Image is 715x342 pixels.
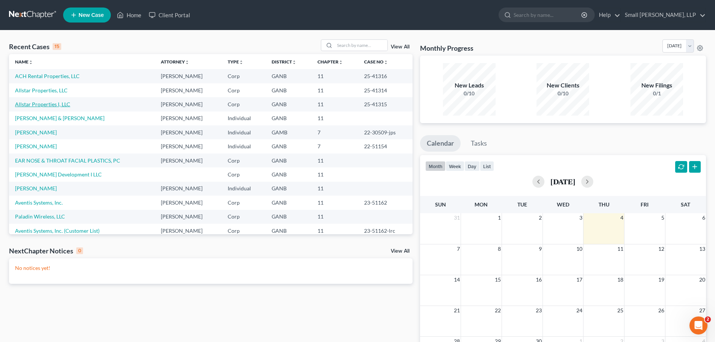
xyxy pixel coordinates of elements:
[453,275,461,284] span: 14
[311,111,358,125] td: 11
[480,161,494,171] button: list
[681,201,690,208] span: Sat
[475,201,488,208] span: Mon
[222,224,266,238] td: Corp
[435,201,446,208] span: Sun
[145,8,194,22] a: Client Portal
[155,210,222,224] td: [PERSON_NAME]
[161,59,189,65] a: Attorneyunfold_more
[364,59,388,65] a: Case Nounfold_more
[9,246,83,255] div: NextChapter Notices
[292,60,296,65] i: unfold_more
[453,213,461,222] span: 31
[557,201,569,208] span: Wed
[113,8,145,22] a: Home
[311,69,358,83] td: 11
[517,201,527,208] span: Tue
[595,8,620,22] a: Help
[641,201,648,208] span: Fri
[266,154,311,167] td: GANB
[222,154,266,167] td: Corp
[155,69,222,83] td: [PERSON_NAME]
[266,125,311,139] td: GAMB
[494,306,502,315] span: 22
[358,224,412,238] td: 23-51162-lrc
[155,111,222,125] td: [PERSON_NAME]
[705,316,711,322] span: 2
[222,182,266,196] td: Individual
[335,40,387,51] input: Search by name...
[15,199,63,206] a: Aventis Systems, Inc.
[358,97,412,111] td: 25-41315
[155,196,222,209] td: [PERSON_NAME]
[317,59,343,65] a: Chapterunfold_more
[76,247,83,254] div: 0
[311,196,358,209] td: 11
[155,83,222,97] td: [PERSON_NAME]
[497,213,502,222] span: 1
[15,73,80,79] a: ACH Rental Properties, LLC
[621,8,706,22] a: Small [PERSON_NAME], LLP
[535,275,543,284] span: 16
[311,167,358,181] td: 11
[339,60,343,65] i: unfold_more
[311,154,358,167] td: 11
[15,157,120,164] a: EAR NOSE & THROAT FACIAL PLASTICS, PC
[311,210,358,224] td: 11
[311,224,358,238] td: 11
[15,129,57,136] a: [PERSON_NAME]
[53,43,61,50] div: 15
[15,227,100,234] a: Aventis Systems, Inc. (Customer List)
[661,213,665,222] span: 5
[266,167,311,181] td: GANB
[15,101,70,107] a: Allstar Properties I, LLC
[698,306,706,315] span: 27
[538,213,543,222] span: 2
[538,244,543,253] span: 9
[222,210,266,224] td: Corp
[391,44,410,50] a: View All
[266,224,311,238] td: GANB
[443,90,496,97] div: 0/10
[446,161,464,171] button: week
[576,244,583,253] span: 10
[222,125,266,139] td: Individual
[79,12,104,18] span: New Case
[599,201,609,208] span: Thu
[358,83,412,97] td: 25-41314
[15,59,33,65] a: Nameunfold_more
[420,44,473,53] h3: Monthly Progress
[617,306,624,315] span: 25
[311,182,358,196] td: 11
[617,275,624,284] span: 18
[15,185,57,191] a: [PERSON_NAME]
[228,59,243,65] a: Typeunfold_more
[497,244,502,253] span: 8
[358,125,412,139] td: 22-30509-jps
[222,83,266,97] td: Corp
[266,97,311,111] td: GANB
[443,81,496,90] div: New Leads
[266,69,311,83] td: GANB
[15,213,65,220] a: Paladin Wireless, LLC
[155,97,222,111] td: [PERSON_NAME]
[425,161,446,171] button: month
[537,81,589,90] div: New Clients
[456,244,461,253] span: 7
[358,69,412,83] td: 25-41316
[576,306,583,315] span: 24
[358,196,412,209] td: 23-51162
[15,171,102,178] a: [PERSON_NAME] Development I LLC
[420,135,461,152] a: Calendar
[222,111,266,125] td: Individual
[222,69,266,83] td: Corp
[185,60,189,65] i: unfold_more
[358,139,412,153] td: 22-51154
[311,97,358,111] td: 11
[537,90,589,97] div: 0/10
[15,264,407,272] p: No notices yet!
[617,244,624,253] span: 11
[155,125,222,139] td: [PERSON_NAME]
[311,83,358,97] td: 11
[698,244,706,253] span: 13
